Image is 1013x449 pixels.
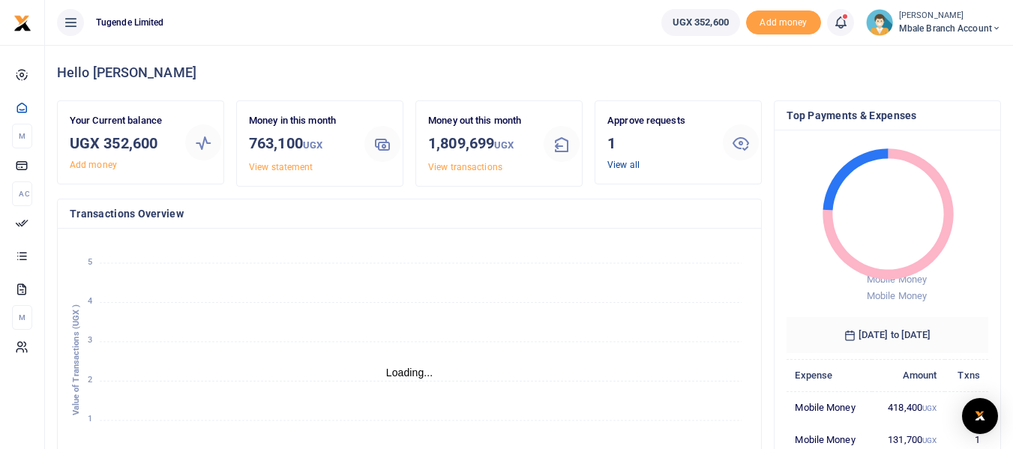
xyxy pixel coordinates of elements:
small: [PERSON_NAME] [899,10,1001,22]
img: logo-small [13,14,31,32]
a: View statement [249,162,313,172]
th: Expense [787,359,872,391]
th: Amount [872,359,945,391]
tspan: 4 [88,296,92,306]
h6: [DATE] to [DATE] [787,317,988,353]
h3: UGX 352,600 [70,132,173,154]
img: profile-user [866,9,893,36]
h4: Hello [PERSON_NAME] [57,64,1001,81]
a: Add money [746,16,821,27]
h4: Top Payments & Expenses [787,107,988,124]
a: profile-user [PERSON_NAME] Mbale Branch Account [866,9,1001,36]
tspan: 2 [88,375,92,385]
span: Tugende Limited [90,16,170,29]
li: Wallet ballance [655,9,746,36]
tspan: 1 [88,415,92,424]
p: Money in this month [249,113,352,129]
li: Toup your wallet [746,10,821,35]
a: View all [607,160,640,170]
p: Your Current balance [70,113,173,129]
td: 2 [945,391,988,424]
text: Value of Transactions (UGX ) [71,304,81,416]
h3: 763,100 [249,132,352,157]
li: M [12,124,32,148]
div: Open Intercom Messenger [962,398,998,434]
small: UGX [494,139,514,151]
tspan: 3 [88,336,92,346]
a: logo-small logo-large logo-large [13,16,31,28]
span: Mobile Money [867,290,927,301]
small: UGX [922,404,937,412]
td: 418,400 [872,391,945,424]
span: UGX 352,600 [673,15,729,30]
th: Txns [945,359,988,391]
small: UGX [922,436,937,445]
td: Mobile Money [787,391,872,424]
a: View transactions [428,162,502,172]
li: Ac [12,181,32,206]
text: Loading... [386,367,433,379]
a: Add money [70,160,117,170]
a: UGX 352,600 [661,9,740,36]
h4: Transactions Overview [70,205,749,222]
li: M [12,305,32,330]
h3: 1 [607,132,711,154]
span: Add money [746,10,821,35]
h3: 1,809,699 [428,132,532,157]
tspan: 5 [88,257,92,267]
span: Mbale Branch Account [899,22,1001,35]
span: Mobile Money [867,274,927,285]
small: UGX [303,139,322,151]
p: Approve requests [607,113,711,129]
p: Money out this month [428,113,532,129]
